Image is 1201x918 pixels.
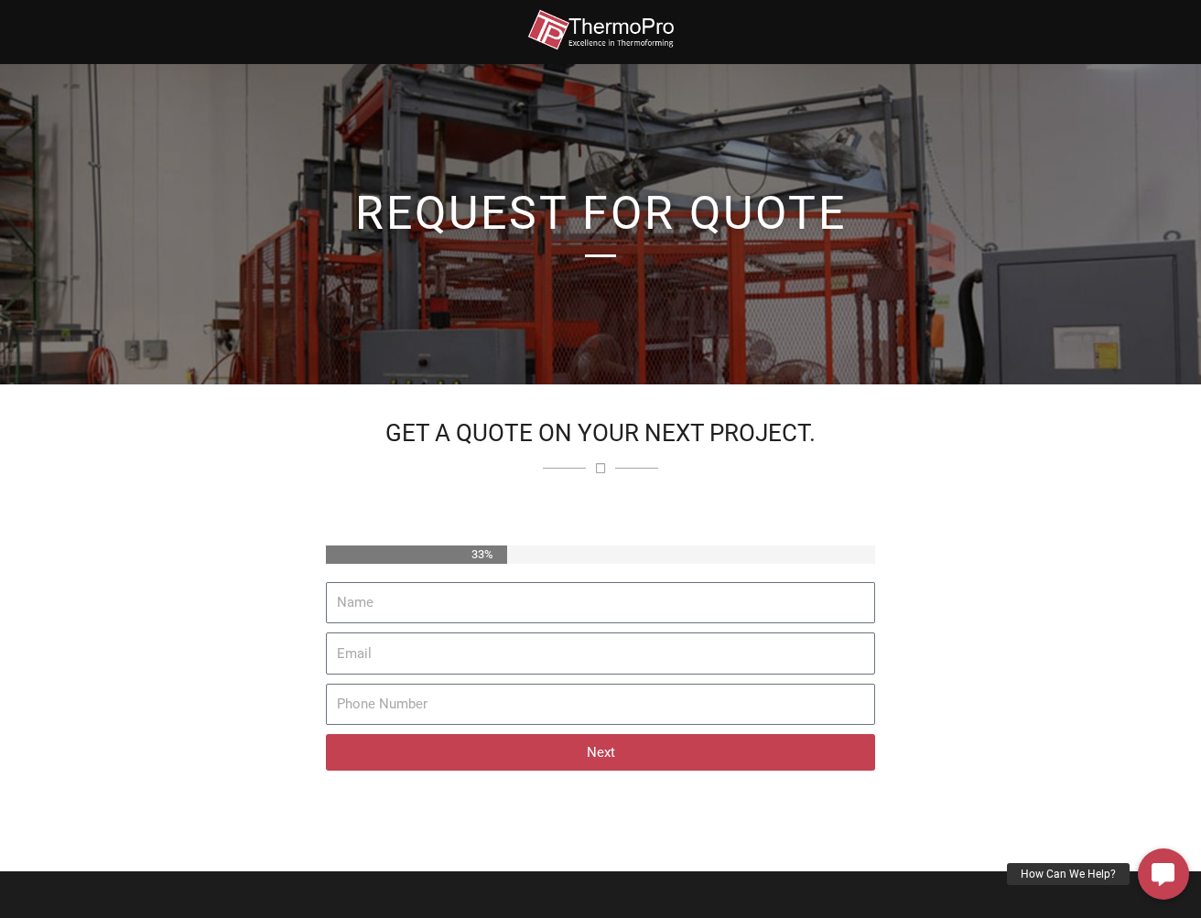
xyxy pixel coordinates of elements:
a: How Can We Help? [1138,848,1189,900]
input: Email [326,632,875,675]
div: How Can We Help? [1007,863,1130,885]
h2: GET A QUOTE ON YOUR NEXT PROJECT. [326,421,875,445]
input: Name [326,582,875,624]
div: 33% [326,545,507,564]
img: thermopro-logo-non-iso [527,9,674,50]
button: Next [326,734,875,771]
input: Phone Number [326,684,875,726]
h1: Request for Quote [79,190,1122,236]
